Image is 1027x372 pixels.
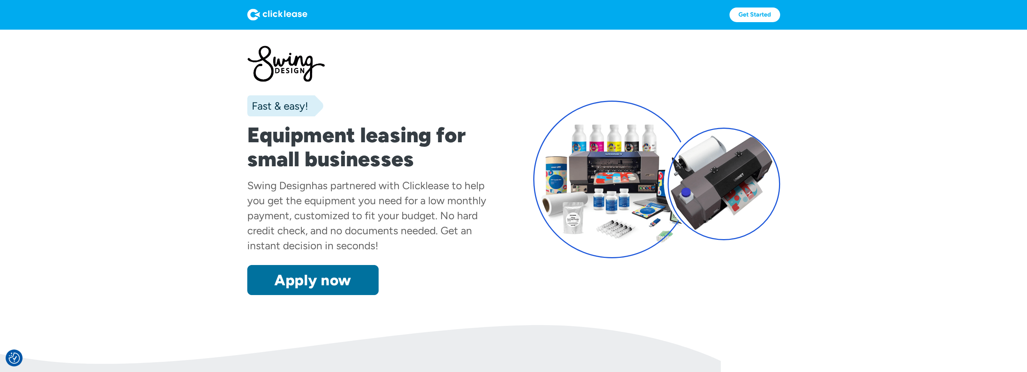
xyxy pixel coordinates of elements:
[247,179,486,252] div: has partnered with Clicklease to help you get the equipment you need for a low monthly payment, c...
[247,123,494,171] h1: Equipment leasing for small businesses
[729,8,780,22] a: Get Started
[247,98,308,113] div: Fast & easy!
[247,9,307,21] img: Logo
[9,352,20,364] img: Revisit consent button
[247,265,379,295] a: Apply now
[9,352,20,364] button: Consent Preferences
[247,179,311,192] div: Swing Design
